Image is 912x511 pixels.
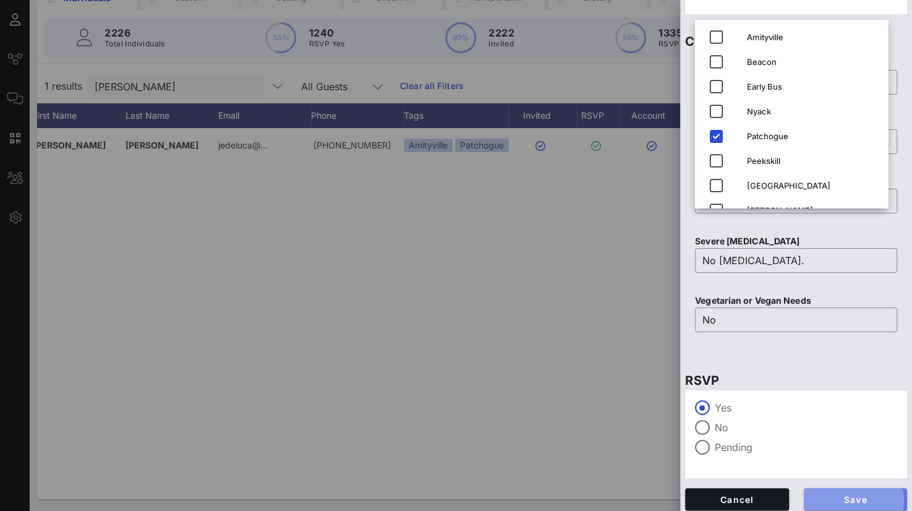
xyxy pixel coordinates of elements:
[747,205,878,215] div: [PERSON_NAME]
[747,106,878,116] div: Nyack
[695,494,779,505] span: Cancel
[747,82,878,92] div: Early Bus
[804,488,908,510] button: Save
[747,57,878,67] div: Beacon
[715,401,897,414] label: Yes
[747,131,878,141] div: Patchogue
[685,371,907,390] p: RSVP
[715,421,897,434] label: No
[747,32,878,42] div: Amityville
[695,234,897,248] p: Severe [MEDICAL_DATA]
[747,181,878,191] div: [GEOGRAPHIC_DATA]
[715,441,897,453] label: Pending
[685,32,907,51] p: Custom Fields
[814,494,898,505] span: Save
[685,488,789,510] button: Cancel
[695,294,897,307] p: Vegetarian or Vegan Needs
[747,156,878,166] div: Peekskill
